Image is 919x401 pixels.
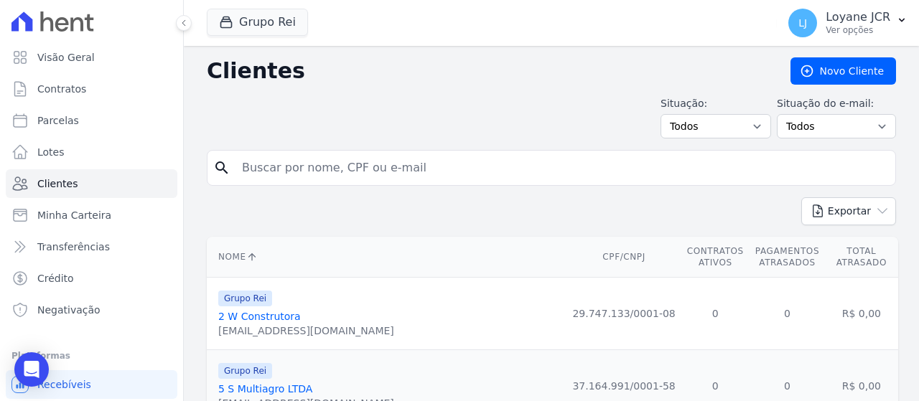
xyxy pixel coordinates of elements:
[661,96,771,111] label: Situação:
[750,237,825,278] th: Pagamentos Atrasados
[218,363,272,379] span: Grupo Rei
[826,10,890,24] p: Loyane JCR
[37,208,111,222] span: Minha Carteira
[218,324,394,338] div: [EMAIL_ADDRESS][DOMAIN_NAME]
[798,18,807,28] span: LJ
[6,138,177,166] a: Lotes
[6,370,177,399] a: Recebíveis
[825,278,897,350] td: R$ 0,00
[6,75,177,103] a: Contratos
[6,296,177,324] a: Negativação
[14,352,49,387] div: Open Intercom Messenger
[826,24,890,36] p: Ver opções
[213,159,230,176] i: search
[207,9,308,36] button: Grupo Rei
[37,176,78,191] span: Clientes
[6,106,177,135] a: Parcelas
[11,347,172,364] div: Plataformas
[6,264,177,293] a: Crédito
[681,278,750,350] td: 0
[777,3,919,43] button: LJ Loyane JCR Ver opções
[37,82,86,96] span: Contratos
[566,278,681,350] td: 29.747.133/0001-08
[37,240,110,254] span: Transferências
[37,303,101,317] span: Negativação
[6,201,177,230] a: Minha Carteira
[566,237,681,278] th: CPF/CNPJ
[825,237,897,278] th: Total Atrasado
[218,383,312,395] a: 5 S Multiagro LTDA
[37,145,65,159] span: Lotes
[6,43,177,72] a: Visão Geral
[6,232,177,261] a: Transferências
[750,278,825,350] td: 0
[218,291,272,306] span: Grupo Rei
[37,113,79,128] span: Parcelas
[681,237,750,278] th: Contratos Ativos
[207,58,768,84] h2: Clientes
[37,50,95,65] span: Visão Geral
[218,311,301,322] a: 2 W Construtora
[37,271,74,286] span: Crédito
[790,57,896,85] a: Novo Cliente
[801,197,896,225] button: Exportar
[207,237,566,278] th: Nome
[777,96,896,111] label: Situação do e-mail:
[37,377,91,392] span: Recebíveis
[233,154,890,182] input: Buscar por nome, CPF ou e-mail
[6,169,177,198] a: Clientes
